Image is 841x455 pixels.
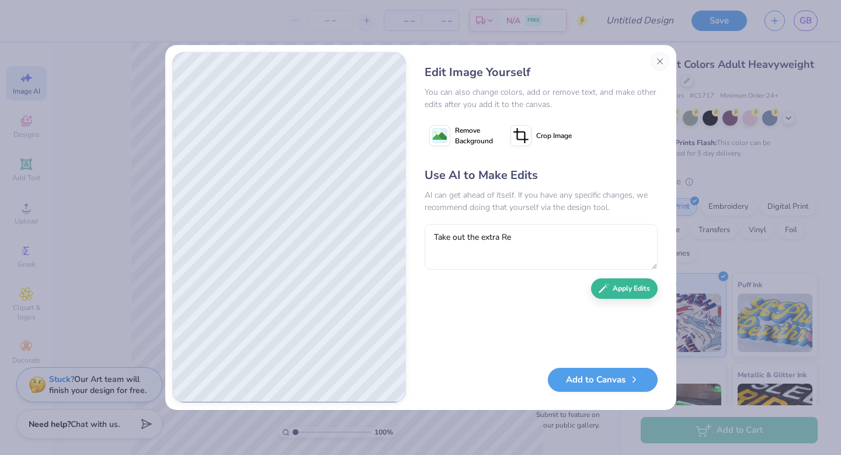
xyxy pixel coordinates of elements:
div: AI can get ahead of itself. If you have any specific changes, we recommend doing that yourself vi... [425,189,658,213]
button: Crop Image [506,121,579,150]
div: Edit Image Yourself [425,64,658,81]
button: Apply Edits [591,278,658,299]
button: Remove Background [425,121,498,150]
div: Use AI to Make Edits [425,167,658,184]
span: Crop Image [536,130,572,141]
textarea: Take out the extra Re [425,224,658,270]
button: Add to Canvas [548,368,658,392]
span: Remove Background [455,125,493,146]
div: You can also change colors, add or remove text, and make other edits after you add it to the canvas. [425,86,658,111]
button: Close [651,52,669,71]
